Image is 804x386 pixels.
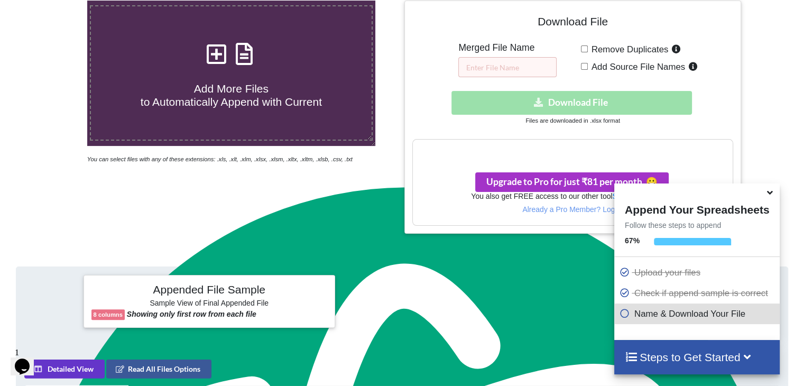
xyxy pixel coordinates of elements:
span: Upgrade to Pro for just ₹81 per month [486,176,658,187]
span: Add Source File Names [588,62,685,72]
b: Showing only first row from each file [127,310,256,318]
a: Split Spreadsheets [612,192,674,200]
b: 67 % [625,236,640,245]
h5: Merged File Name [458,42,557,53]
b: 8 columns [94,311,123,318]
p: Check if append sample is correct [620,287,777,300]
h4: Appended File Sample [91,283,327,298]
button: Read All Files Options [106,359,211,378]
span: Remove Duplicates [588,44,669,54]
button: Upgrade to Pro for just ₹81 per monthsmile [475,172,669,192]
iframe: chat widget [11,344,44,375]
span: Add More Files to Automatically Append with Current [141,82,322,108]
p: Name & Download Your File [620,307,777,320]
h4: Append Your Spreadsheets [614,200,780,216]
h4: Steps to Get Started [625,351,769,364]
p: Already a Pro Member? Log In [413,204,732,215]
input: Enter File Name [458,57,557,77]
p: Upload your files [620,266,777,279]
h4: Download File [412,8,733,39]
i: You can select files with any of these extensions: .xls, .xlt, .xlm, .xlsx, .xlsm, .xltx, .xltm, ... [87,156,353,162]
h6: You also get FREE access to our other tool [413,192,732,201]
p: Follow these steps to append [614,220,780,231]
h3: Your files are more than 1 MB [413,145,732,157]
span: smile [642,176,658,187]
h6: Sample View of Final Appended File [91,299,327,309]
small: Files are downloaded in .xlsx format [525,117,620,124]
button: Detailed View [24,359,105,378]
